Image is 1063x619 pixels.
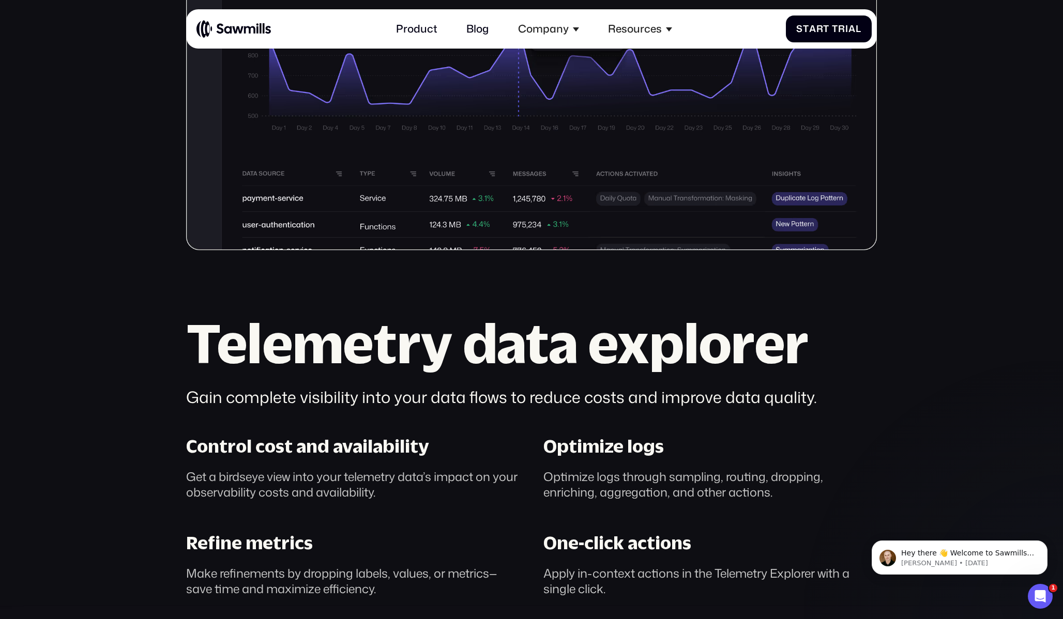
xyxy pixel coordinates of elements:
span: S [796,23,803,35]
div: Refine metrics [186,532,313,553]
span: t [823,23,829,35]
div: Resources [600,14,680,43]
div: Optimize logs through sampling, routing, dropping, enriching, aggregation, and other actions. [543,469,877,500]
h2: Telemetry data explorer [186,316,877,370]
span: Hey there 👋 Welcome to Sawmills. The smart telemetry management platform that solves cost, qualit... [45,30,178,89]
p: Message from Winston, sent 2w ago [45,40,178,49]
div: Optimize logs [543,435,664,457]
iframe: Intercom live chat [1028,584,1053,609]
div: Control cost and availability [186,435,429,457]
a: Product [388,14,445,43]
div: Apply in-context actions in the Telemetry Explorer with a single click. [543,565,877,596]
span: a [809,23,816,35]
div: Resources [608,23,662,36]
span: r [838,23,845,35]
iframe: Intercom notifications message [856,519,1063,591]
a: StartTrial [786,16,872,42]
a: Blog [459,14,497,43]
span: 1 [1049,584,1057,592]
div: Make refinements by dropping labels, values, or metrics— save time and maximize efficiency. [186,565,520,596]
div: Gain complete visibility into your data flows to reduce costs and improve data quality. [186,386,877,408]
span: i [845,23,848,35]
span: r [816,23,824,35]
span: a [848,23,856,35]
span: t [803,23,809,35]
div: One-click actions [543,532,691,553]
span: l [856,23,861,35]
span: T [832,23,838,35]
div: Get a birdseye view into your telemetry data’s impact on your observability costs and availability. [186,469,520,500]
div: Company [518,23,569,36]
div: Company [510,14,587,43]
